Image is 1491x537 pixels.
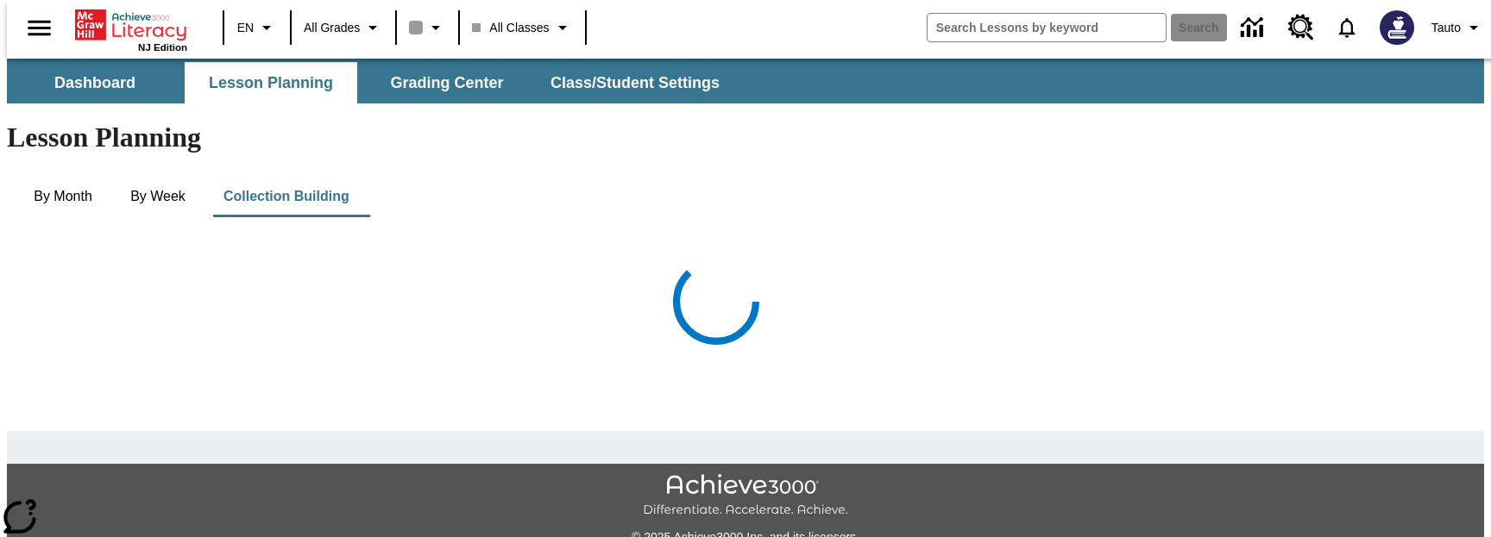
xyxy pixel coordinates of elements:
div: Home [75,6,187,53]
a: Resource Center, Will open in new tab [1278,4,1324,51]
span: NJ Edition [138,42,187,53]
a: Home [75,8,187,42]
span: All Grades [304,19,360,37]
span: Dashboard [54,73,135,93]
button: Grade: All Grades, Select a grade [297,12,390,43]
button: Open side menu [14,3,65,53]
span: Lesson Planning [209,73,333,93]
span: EN [237,19,254,37]
div: SubNavbar [7,62,735,103]
span: Class/Student Settings [550,73,720,93]
button: Grading Center [361,62,533,103]
img: Avatar [1380,10,1414,45]
button: Class/Student Settings [537,62,733,103]
button: Profile/Settings [1425,12,1491,43]
h1: Lesson Planning [7,122,1484,153]
input: search field [928,14,1166,41]
button: Lesson Planning [185,62,357,103]
img: Achieve3000 Differentiate Accelerate Achieve [643,474,848,518]
button: Language: EN, Select a language [230,12,285,43]
span: Tauto [1431,19,1461,37]
button: Select a new avatar [1369,5,1425,50]
span: All Classes [472,19,549,37]
div: SubNavbar [7,59,1484,103]
a: Data Center [1230,4,1278,52]
a: Notifications [1324,5,1369,50]
span: Grading Center [390,73,503,93]
button: Class: All Classes, Select your class [465,12,579,43]
button: By Week [115,176,201,217]
button: Collection Building [210,176,363,217]
button: Dashboard [9,62,181,103]
button: By Month [20,176,106,217]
